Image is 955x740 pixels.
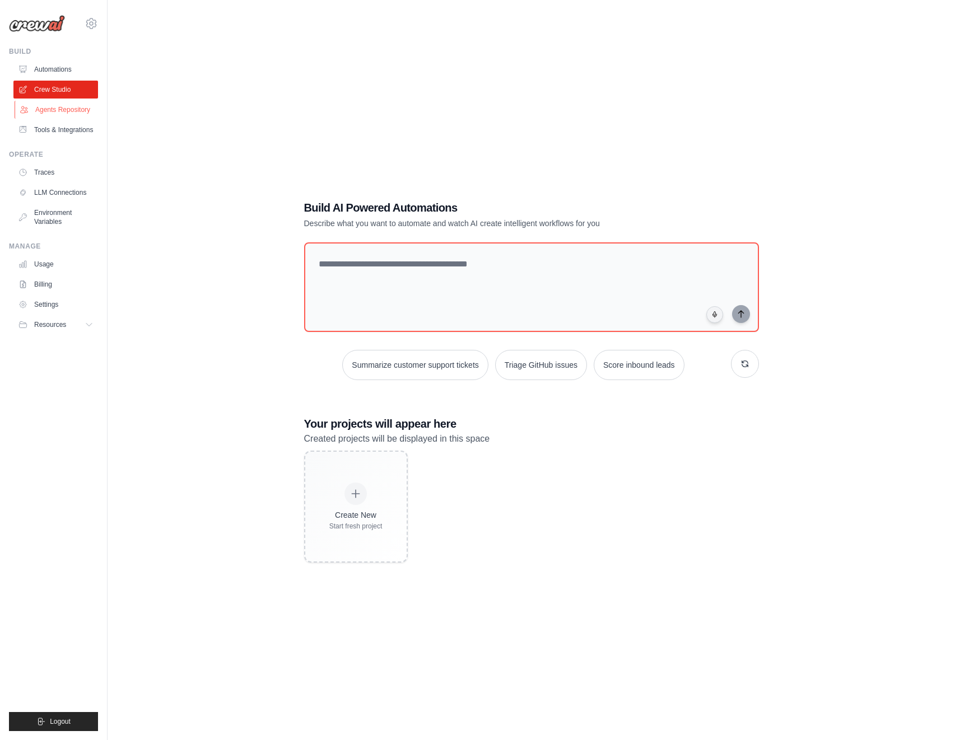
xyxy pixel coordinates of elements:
[13,316,98,334] button: Resources
[329,509,383,521] div: Create New
[329,522,383,531] div: Start fresh project
[13,255,98,273] a: Usage
[15,101,99,119] a: Agents Repository
[594,350,684,380] button: Score inbound leads
[9,712,98,731] button: Logout
[9,242,98,251] div: Manage
[13,275,98,293] a: Billing
[34,320,66,329] span: Resources
[304,432,759,446] p: Created projects will be displayed in this space
[342,350,488,380] button: Summarize customer support tickets
[13,121,98,139] a: Tools & Integrations
[304,218,681,229] p: Describe what you want to automate and watch AI create intelligent workflows for you
[731,350,759,378] button: Get new suggestions
[9,47,98,56] div: Build
[13,184,98,202] a: LLM Connections
[13,296,98,313] a: Settings
[304,200,681,216] h1: Build AI Powered Automations
[304,416,759,432] h3: Your projects will appear here
[9,150,98,159] div: Operate
[9,15,65,32] img: Logo
[13,81,98,99] a: Crew Studio
[495,350,587,380] button: Triage GitHub issues
[13,204,98,231] a: Environment Variables
[13,60,98,78] a: Automations
[13,163,98,181] a: Traces
[706,306,723,323] button: Click to speak your automation idea
[50,717,71,726] span: Logout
